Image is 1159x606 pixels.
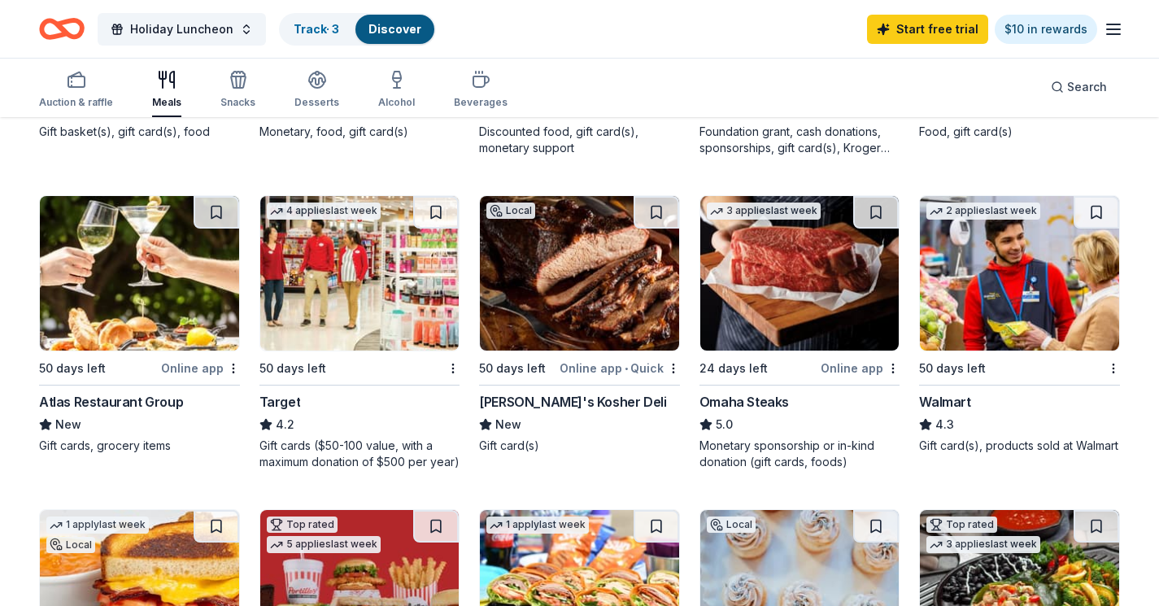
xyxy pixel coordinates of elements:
button: Meals [152,63,181,117]
a: Home [39,10,85,48]
a: $10 in rewards [995,15,1097,44]
a: Image for Atlas Restaurant Group50 days leftOnline appAtlas Restaurant GroupNewGift cards, grocer... [39,195,240,454]
div: Top rated [267,517,338,533]
a: Start free trial [867,15,988,44]
div: Online app [161,358,240,378]
span: 4.3 [935,415,954,434]
div: 1 apply last week [46,517,149,534]
a: Track· 3 [294,22,339,36]
div: 50 days left [479,359,546,378]
div: Desserts [294,96,339,109]
div: Auction & raffle [39,96,113,109]
div: Target [259,392,301,412]
div: Discounted food, gift card(s), monetary support [479,124,680,156]
span: • [625,362,628,375]
div: Local [486,203,535,219]
div: 50 days left [259,359,326,378]
div: 4 applies last week [267,203,381,220]
a: Discover [368,22,421,36]
div: Snacks [220,96,255,109]
a: Image for Ben's Kosher DeliLocal50 days leftOnline app•Quick[PERSON_NAME]'s Kosher DeliNewGift ca... [479,195,680,454]
div: Foundation grant, cash donations, sponsorships, gift card(s), Kroger products [699,124,900,156]
div: Gift cards ($50-100 value, with a maximum donation of $500 per year) [259,438,460,470]
a: Image for Target4 applieslast week50 days leftTarget4.2Gift cards ($50-100 value, with a maximum ... [259,195,460,470]
div: Monetary sponsorship or in-kind donation (gift cards, foods) [699,438,900,470]
div: 3 applies last week [926,536,1040,553]
button: Snacks [220,63,255,117]
img: Image for Walmart [920,196,1119,351]
div: Meals [152,96,181,109]
span: Holiday Luncheon [130,20,233,39]
div: 24 days left [699,359,768,378]
div: Local [707,517,756,533]
div: Top rated [926,517,997,533]
span: New [495,415,521,434]
img: Image for Ben's Kosher Deli [480,196,679,351]
div: Gift cards, grocery items [39,438,240,454]
span: Search [1067,77,1107,97]
button: Search [1038,71,1120,103]
div: Gift card(s), products sold at Walmart [919,438,1120,454]
button: Desserts [294,63,339,117]
div: Gift basket(s), gift card(s), food [39,124,240,140]
img: Image for Omaha Steaks [700,196,900,351]
img: Image for Target [260,196,460,351]
a: Image for Walmart2 applieslast week50 days leftWalmart4.3Gift card(s), products sold at Walmart [919,195,1120,454]
div: 50 days left [39,359,106,378]
div: Walmart [919,392,970,412]
img: Image for Atlas Restaurant Group [40,196,239,351]
div: 1 apply last week [486,517,589,534]
button: Track· 3Discover [279,13,436,46]
div: Local [46,537,95,553]
div: Beverages [454,96,508,109]
div: Online app [821,358,900,378]
div: 2 applies last week [926,203,1040,220]
div: 3 applies last week [707,203,821,220]
button: Beverages [454,63,508,117]
div: 5 applies last week [267,536,381,553]
div: 50 days left [919,359,986,378]
span: 5.0 [716,415,733,434]
div: Alcohol [378,96,415,109]
div: Monetary, food, gift card(s) [259,124,460,140]
div: [PERSON_NAME]'s Kosher Deli [479,392,666,412]
span: 4.2 [276,415,294,434]
span: New [55,415,81,434]
button: Holiday Luncheon [98,13,266,46]
div: Gift card(s) [479,438,680,454]
div: Omaha Steaks [699,392,789,412]
div: Food, gift card(s) [919,124,1120,140]
div: Online app Quick [560,358,680,378]
button: Auction & raffle [39,63,113,117]
div: Atlas Restaurant Group [39,392,183,412]
button: Alcohol [378,63,415,117]
a: Image for Omaha Steaks 3 applieslast week24 days leftOnline appOmaha Steaks5.0Monetary sponsorshi... [699,195,900,470]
